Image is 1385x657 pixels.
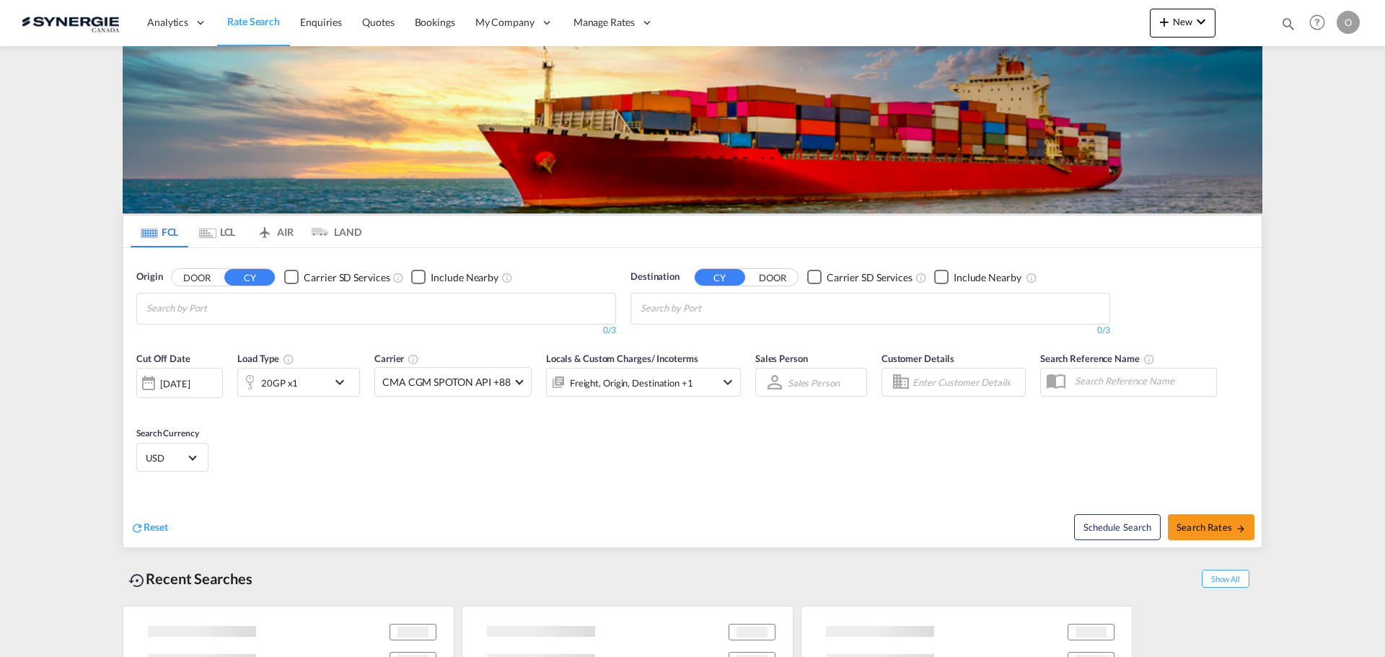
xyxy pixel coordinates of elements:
md-icon: icon-magnify [1280,16,1296,32]
span: Carrier [374,353,419,364]
img: LCL+%26+FCL+BACKGROUND.png [123,46,1262,213]
div: icon-refreshReset [131,520,168,536]
span: Manage Rates [573,15,635,30]
span: New [1156,16,1210,27]
div: O [1337,11,1360,34]
span: Cut Off Date [136,353,190,364]
span: Sales Person [755,353,808,364]
md-chips-wrap: Chips container with autocompletion. Enter the text area, type text to search, and then use the u... [144,294,289,320]
md-icon: The selected Trucker/Carrierwill be displayed in the rate results If the rates are from another f... [408,353,419,365]
span: USD [146,451,186,464]
md-tab-item: FCL [131,216,188,247]
div: Help [1305,10,1337,36]
md-select: Select Currency: $ USDUnited States Dollar [144,447,201,468]
div: Include Nearby [954,270,1021,285]
md-checkbox: Checkbox No Ink [934,270,1021,285]
md-icon: icon-airplane [256,224,273,234]
span: Load Type [237,353,294,364]
span: Reset [144,521,168,533]
span: Origin [136,270,162,284]
md-pagination-wrapper: Use the left and right arrow keys to navigate between tabs [131,216,361,247]
button: DOOR [747,269,798,286]
span: Locals & Custom Charges [546,353,698,364]
button: CY [224,269,275,286]
span: CMA CGM SPOTON API +88 [382,375,511,389]
div: Carrier SD Services [827,270,913,285]
md-chips-wrap: Chips container with autocompletion. Enter the text area, type text to search, and then use the u... [638,294,783,320]
button: CY [695,269,745,286]
div: Freight Origin Destination Factory Stuffing [570,373,693,393]
md-icon: Unchecked: Search for CY (Container Yard) services for all selected carriers.Checked : Search for... [915,272,927,283]
md-icon: icon-refresh [131,521,144,534]
md-icon: icon-arrow-right [1236,524,1246,534]
md-select: Sales Person [786,372,841,393]
div: [DATE] [160,377,190,390]
md-tab-item: LAND [304,216,361,247]
span: Show All [1202,570,1249,588]
md-checkbox: Checkbox No Ink [411,270,498,285]
input: Search Reference Name [1068,370,1216,392]
div: Include Nearby [431,270,498,285]
div: Carrier SD Services [304,270,390,285]
span: Search Currency [136,428,199,438]
md-icon: icon-chevron-down [719,374,737,391]
input: Enter Customer Details [913,371,1021,393]
span: Bookings [415,16,455,28]
div: 0/3 [630,325,1110,337]
div: 20GP x1 [261,373,298,393]
span: Search Reference Name [1040,353,1155,364]
md-icon: icon-plus 400-fg [1156,13,1173,30]
md-icon: Unchecked: Ignores neighbouring ports when fetching rates.Checked : Includes neighbouring ports w... [1026,272,1037,283]
md-checkbox: Checkbox No Ink [807,270,913,285]
input: Chips input. [641,297,778,320]
span: / Incoterms [651,353,698,364]
span: Quotes [362,16,394,28]
input: Chips input. [146,297,283,320]
span: Destination [630,270,680,284]
span: Customer Details [881,353,954,364]
md-icon: Unchecked: Ignores neighbouring ports when fetching rates.Checked : Includes neighbouring ports w... [501,272,513,283]
md-icon: icon-information-outline [283,353,294,365]
img: 1f56c880d42311ef80fc7dca854c8e59.png [22,6,119,39]
button: Note: By default Schedule search will only considerorigin ports, destination ports and cut off da... [1074,514,1161,540]
md-icon: icon-backup-restore [128,572,146,589]
div: Freight Origin Destination Factory Stuffingicon-chevron-down [546,368,741,397]
md-icon: Your search will be saved by the below given name [1143,353,1155,365]
button: Search Ratesicon-arrow-right [1168,514,1254,540]
span: Rate Search [227,15,280,27]
div: OriginDOOR CY Checkbox No InkUnchecked: Search for CY (Container Yard) services for all selected ... [123,248,1262,547]
span: Search Rates [1177,521,1246,533]
span: Help [1305,10,1329,35]
md-icon: icon-chevron-down [331,374,356,391]
div: 20GP x1icon-chevron-down [237,368,360,397]
span: Enquiries [300,16,342,28]
md-icon: Unchecked: Search for CY (Container Yard) services for all selected carriers.Checked : Search for... [392,272,404,283]
button: DOOR [172,269,222,286]
button: icon-plus 400-fgNewicon-chevron-down [1150,9,1215,38]
div: Recent Searches [123,563,258,595]
span: My Company [475,15,535,30]
md-checkbox: Checkbox No Ink [284,270,390,285]
md-icon: icon-chevron-down [1192,13,1210,30]
span: Analytics [147,15,188,30]
md-datepicker: Select [136,397,147,416]
md-tab-item: AIR [246,216,304,247]
div: icon-magnify [1280,16,1296,38]
md-tab-item: LCL [188,216,246,247]
div: [DATE] [136,368,223,398]
div: 0/3 [136,325,616,337]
